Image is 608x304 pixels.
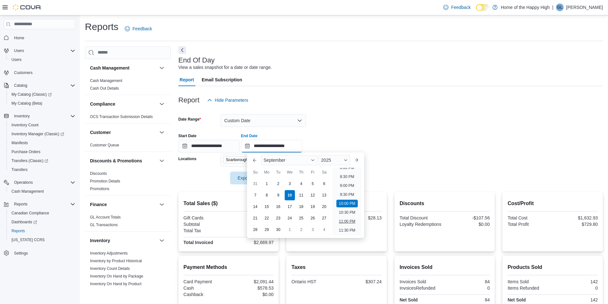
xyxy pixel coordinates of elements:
[184,279,227,284] div: Card Payment
[90,101,157,107] button: Compliance
[6,209,78,218] button: Canadian Compliance
[308,179,318,189] div: day-5
[296,225,306,235] div: day-2
[90,179,120,183] a: Promotion Details
[296,202,306,212] div: day-18
[230,222,274,227] div: $2,362.73
[9,121,41,129] a: Inventory Count
[230,285,274,291] div: $578.53
[9,148,75,156] span: Purchase Orders
[400,279,443,284] div: Invoices Sold
[90,274,143,278] a: Inventory On Hand by Package
[90,201,157,208] button: Finance
[400,263,490,271] h2: Invoices Sold
[319,225,329,235] div: day-4
[11,69,35,77] a: Customers
[90,266,130,271] a: Inventory Count Details
[90,251,128,256] span: Inventory Adjustments
[285,202,295,212] div: day-17
[554,222,598,227] div: $729.80
[90,186,109,191] span: Promotions
[90,65,157,71] button: Cash Management
[9,188,75,195] span: Cash Management
[11,34,27,42] a: Home
[178,156,197,161] label: Locations
[337,182,357,189] li: 9:00 PM
[319,202,329,212] div: day-20
[9,209,75,217] span: Canadian Compliance
[1,68,78,77] button: Customers
[336,218,358,225] li: 11:00 PM
[14,35,24,41] span: Home
[90,171,107,176] span: Discounts
[250,213,260,223] div: day-21
[400,215,443,220] div: Total Discount
[1,178,78,187] button: Operations
[273,190,283,200] div: day-9
[6,138,78,147] button: Manifests
[9,56,75,63] span: Users
[1,248,78,257] button: Settings
[184,228,227,233] div: Total Tax
[9,188,46,195] a: Cash Management
[9,91,75,98] span: My Catalog (Classic)
[11,69,75,77] span: Customers
[296,213,306,223] div: day-25
[11,179,35,186] button: Operations
[90,86,119,91] span: Cash Out Details
[9,139,75,147] span: Manifests
[90,281,141,286] span: Inventory On Hand by Product
[11,101,42,106] span: My Catalog (Beta)
[1,200,78,209] button: Reports
[230,228,274,233] div: $307.24
[250,190,260,200] div: day-7
[400,285,443,291] div: InvoicesRefunded
[400,222,443,227] div: Loyalty Redemptions
[223,156,284,163] span: Scarborough – Morningside - Friendly Stranger
[308,190,318,200] div: day-12
[180,73,194,86] span: Report
[319,190,329,200] div: day-13
[446,222,490,227] div: $0.00
[230,292,274,297] div: $0.00
[9,236,47,244] a: [US_STATE] CCRS
[336,226,358,234] li: 11:30 PM
[9,148,43,156] a: Purchase Orders
[90,143,119,147] a: Customer Queue
[230,172,266,184] button: Export
[9,166,30,174] a: Transfers
[90,215,121,219] a: GL Account Totals
[90,222,118,227] span: GL Transactions
[308,202,318,212] div: day-19
[178,46,186,54] button: Next
[262,225,272,235] div: day-29
[336,209,358,216] li: 10:30 PM
[566,4,603,11] p: [PERSON_NAME]
[11,122,39,128] span: Inventory Count
[336,200,358,207] li: 10:00 PM
[285,225,295,235] div: day-1
[230,240,274,245] div: $2,669.97
[184,215,227,220] div: Gift Cards
[250,179,260,189] div: day-31
[296,179,306,189] div: day-4
[507,200,598,207] h2: Cost/Profit
[273,225,283,235] div: day-30
[11,131,64,137] span: Inventory Manager (Classic)
[14,48,24,53] span: Users
[446,285,490,291] div: 0
[178,96,199,104] h3: Report
[184,263,274,271] h2: Payment Methods
[507,279,551,284] div: Items Sold
[262,190,272,200] div: day-8
[9,91,54,98] a: My Catalog (Classic)
[184,200,274,207] h2: Total Sales ($)
[90,201,107,208] h3: Finance
[202,73,242,86] span: Email Subscription
[250,178,330,235] div: September, 2025
[132,26,152,32] span: Feedback
[13,4,41,11] img: Cova
[9,236,75,244] span: Washington CCRS
[11,228,25,234] span: Reports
